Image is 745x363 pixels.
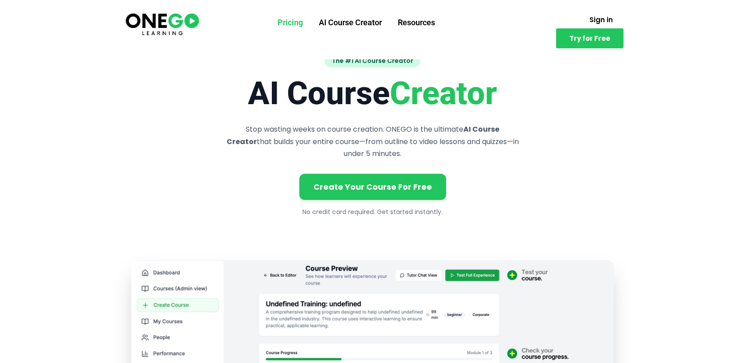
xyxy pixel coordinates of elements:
h1: AI Course [131,74,614,113]
a: Try for Free [556,28,623,48]
strong: AI Course Creator [227,124,500,146]
a: Create Your Course For Free [299,174,446,200]
a: AI Course Creator [311,11,390,34]
p: No credit card required. Get started instantly. [131,207,614,218]
span: Try for Free [569,35,610,42]
a: Resources [390,11,443,34]
p: Stop wasting weeks on course creation. ONEGO is the ultimate that builds your entire course—from ... [223,123,521,160]
a: Sign in [579,11,623,28]
span: Creator [390,74,497,112]
a: Pricing [270,11,311,34]
span: The #1 AI Course Creator [325,55,420,67]
span: Sign in [589,16,613,23]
